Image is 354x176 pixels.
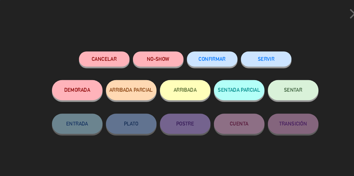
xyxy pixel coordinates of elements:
[153,109,201,128] button: POSTRE
[101,109,150,128] button: PLATO
[230,49,279,64] button: SERVIR
[272,83,289,89] span: SENTAR
[50,77,98,96] button: DEMORADA
[76,49,124,64] button: Cancelar
[127,49,176,64] button: NO-SHOW
[50,109,98,128] button: ENTRADA
[101,77,150,96] button: ARRIBADA PARCIAL
[256,77,305,96] button: SENTAR
[329,5,349,24] button: close
[205,77,253,96] button: SENTADA PARCIAL
[153,77,201,96] button: ARRIBADA
[105,83,146,89] span: ARRIBADA PARCIAL
[205,109,253,128] button: CUENTA
[190,54,216,59] span: CONFIRMAR
[179,49,227,64] button: CONFIRMAR
[256,109,305,128] button: TRANSICIÓN
[331,5,347,21] i: close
